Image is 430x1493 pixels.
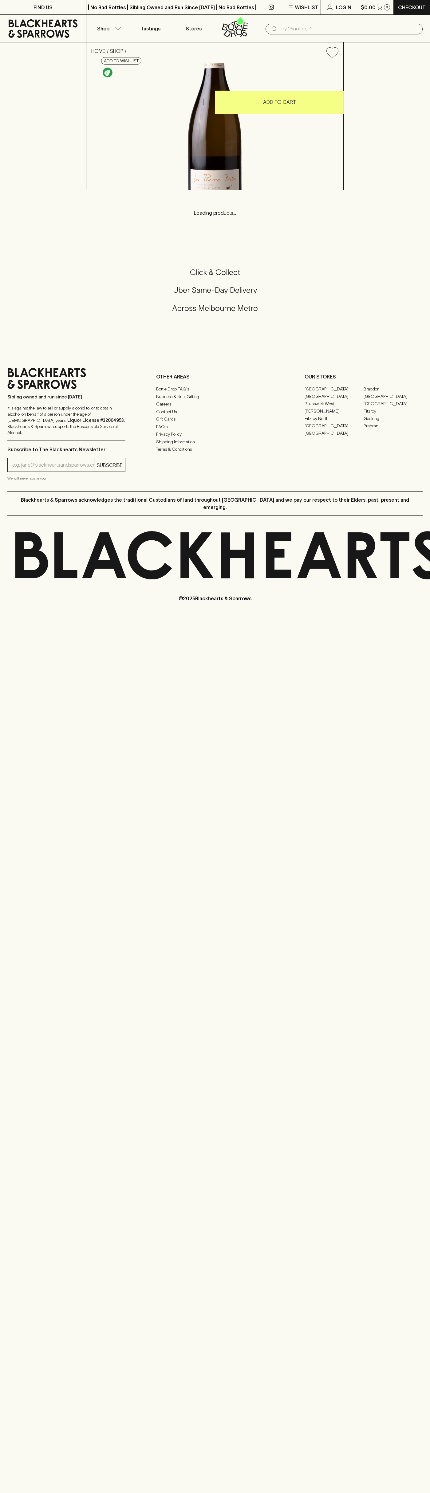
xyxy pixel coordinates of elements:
[305,422,364,429] a: [GEOGRAPHIC_DATA]
[263,98,296,106] p: ADD TO CART
[7,405,125,436] p: It is against the law to sell or supply alcohol to, or to obtain alcohol on behalf of a person un...
[12,460,94,470] input: e.g. jane@blackheartsandsparrows.com.au
[156,431,274,438] a: Privacy Policy
[305,385,364,393] a: [GEOGRAPHIC_DATA]
[172,15,215,42] a: Stores
[398,4,426,11] p: Checkout
[12,496,418,511] p: Blackhearts & Sparrows acknowledges the traditional Custodians of land throughout [GEOGRAPHIC_DAT...
[91,48,105,54] a: HOME
[34,4,53,11] p: FIND US
[7,394,125,400] p: Sibling owned and run since [DATE]
[7,243,423,346] div: Call to action block
[156,416,274,423] a: Gift Cards
[110,48,123,54] a: SHOP
[86,63,343,190] img: 40629.png
[7,303,423,313] h5: Across Melbourne Metro
[156,401,274,408] a: Careers
[305,373,423,380] p: OUR STORES
[305,400,364,407] a: Brunswick West
[305,415,364,422] a: Fitzroy North
[364,415,423,422] a: Geelong
[295,4,318,11] p: Wishlist
[364,400,423,407] a: [GEOGRAPHIC_DATA]
[7,285,423,295] h5: Uber Same-Day Delivery
[305,407,364,415] a: [PERSON_NAME]
[156,373,274,380] p: OTHER AREAS
[156,393,274,400] a: Business & Bulk Gifting
[305,393,364,400] a: [GEOGRAPHIC_DATA]
[386,6,388,9] p: 0
[156,423,274,430] a: FAQ's
[324,45,341,61] button: Add to wishlist
[103,68,112,77] img: Organic
[7,267,423,277] h5: Click & Collect
[101,57,141,65] button: Add to wishlist
[94,458,125,472] button: SUBSCRIBE
[7,475,125,481] p: We will never spam you
[364,422,423,429] a: Prahran
[336,4,351,11] p: Login
[305,429,364,437] a: [GEOGRAPHIC_DATA]
[364,385,423,393] a: Braddon
[141,25,160,32] p: Tastings
[101,66,114,79] a: Organic
[361,4,376,11] p: $0.00
[280,24,418,34] input: Try "Pinot noir"
[156,386,274,393] a: Bottle Drop FAQ's
[156,408,274,415] a: Contact Us
[156,438,274,445] a: Shipping Information
[7,446,125,453] p: Subscribe to The Blackhearts Newsletter
[6,209,424,217] p: Loading products...
[97,461,123,469] p: SUBSCRIBE
[86,15,129,42] button: Shop
[364,393,423,400] a: [GEOGRAPHIC_DATA]
[364,407,423,415] a: Fitzroy
[67,418,124,423] strong: Liquor License #32064953
[129,15,172,42] a: Tastings
[97,25,109,32] p: Shop
[156,446,274,453] a: Terms & Conditions
[186,25,202,32] p: Stores
[215,91,344,114] button: ADD TO CART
